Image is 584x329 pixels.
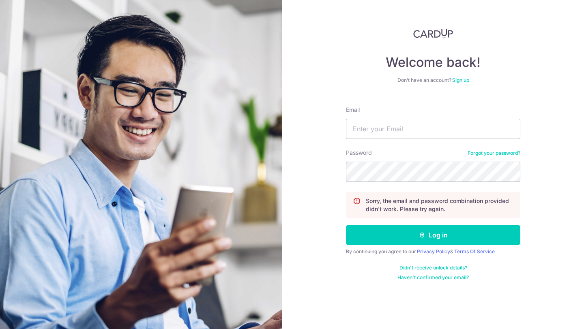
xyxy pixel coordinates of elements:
img: CardUp Logo [413,28,453,38]
a: Didn't receive unlock details? [399,265,467,271]
label: Password [346,149,372,157]
a: Forgot your password? [468,150,520,156]
a: Terms Of Service [454,248,495,254]
button: Log in [346,225,520,245]
a: Sign up [452,77,469,83]
div: By continuing you agree to our & [346,248,520,255]
a: Privacy Policy [417,248,450,254]
p: Sorry, the email and password combination provided didn't work. Please try again. [366,197,513,213]
div: Don’t have an account? [346,77,520,83]
input: Enter your Email [346,119,520,139]
label: Email [346,106,360,114]
h4: Welcome back! [346,54,520,70]
a: Haven't confirmed your email? [397,274,469,281]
